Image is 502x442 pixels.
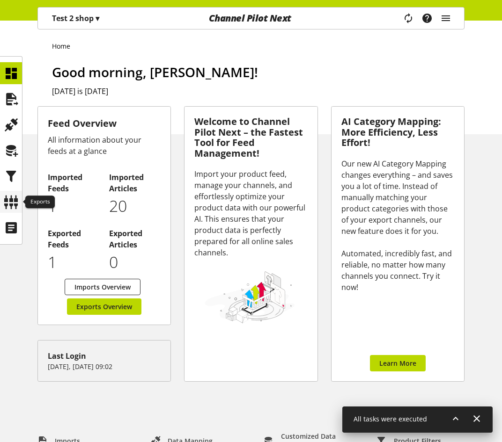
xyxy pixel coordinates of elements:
[109,172,161,194] h2: Imported Articles
[341,116,454,148] h3: AI Category Mapping: More Efficiency, Less Effort!
[109,228,161,250] h2: Exported Articles
[52,86,465,97] h2: [DATE] is [DATE]
[48,172,99,194] h2: Imported Feeds
[25,196,55,209] div: Exports
[48,134,161,157] div: All information about your feeds at a glance
[65,279,140,295] a: Imports Overview
[52,13,99,24] p: Test 2 shop
[204,270,295,324] img: 78e1b9dcff1e8392d83655fcfc870417.svg
[76,302,132,312] span: Exports Overview
[354,414,427,423] span: All tasks were executed
[48,194,99,218] p: 1
[109,194,161,218] p: 20
[67,298,141,315] a: Exports Overview
[194,168,307,258] div: Import your product feed, manage your channels, and effortlessly optimize your product data with ...
[37,7,465,29] nav: main navigation
[52,63,258,81] span: Good morning, [PERSON_NAME]!
[48,362,161,371] p: [DATE], [DATE] 09:02
[96,13,99,23] span: ▾
[194,116,307,159] h3: Welcome to Channel Pilot Next – the Fastest Tool for Feed Management!
[109,250,161,274] p: 0
[48,228,99,250] h2: Exported Feeds
[379,358,416,368] span: Learn More
[341,158,454,293] div: Our new AI Category Mapping changes everything – and saves you a lot of time. Instead of manually...
[48,250,99,274] p: 1
[370,355,426,371] a: Learn More
[48,116,161,130] h3: Feed Overview
[48,350,161,362] div: Last Login
[74,282,131,292] span: Imports Overview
